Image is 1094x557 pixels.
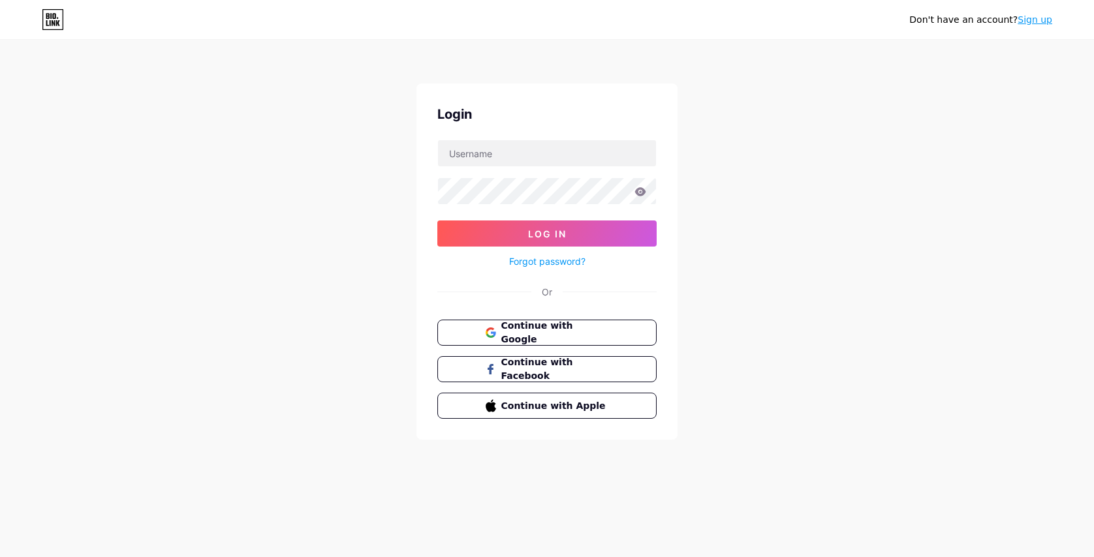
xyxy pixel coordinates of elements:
span: Continue with Apple [501,399,609,413]
span: Continue with Facebook [501,355,609,383]
span: Continue with Google [501,319,609,346]
span: Log In [528,228,567,239]
button: Continue with Google [437,320,657,346]
a: Sign up [1018,14,1052,25]
button: Continue with Facebook [437,356,657,382]
div: Or [542,285,552,299]
button: Continue with Apple [437,393,657,419]
button: Log In [437,220,657,247]
div: Don't have an account? [909,13,1052,27]
a: Forgot password? [509,254,586,268]
div: Login [437,104,657,124]
input: Username [438,140,656,166]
